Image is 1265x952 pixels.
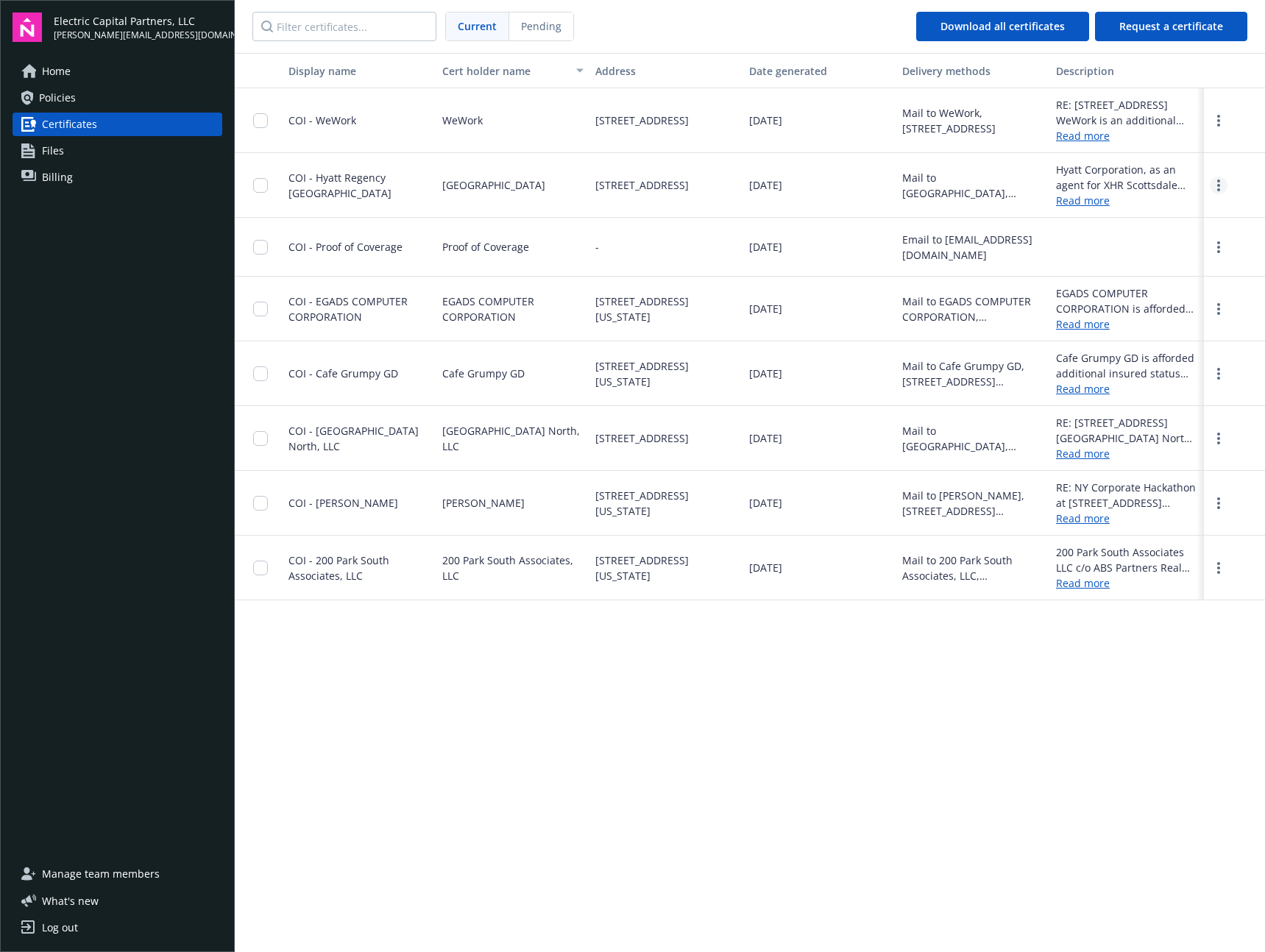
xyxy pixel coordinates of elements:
div: Log out [42,916,78,939]
div: RE: [STREET_ADDRESS] WeWork is an additional insured under the Commercial General Liability polic... [1056,97,1198,128]
span: Certificates [42,113,97,136]
span: COI - [PERSON_NAME] [288,496,398,510]
img: navigator-logo.svg [13,13,42,42]
button: Request a certificate [1095,12,1247,41]
span: COI - EGADS COMPUTER CORPORATION [288,294,408,324]
span: [DATE] [749,560,782,575]
input: Toggle Row Selected [253,178,268,193]
div: Mail to Cafe Grumpy GD, [STREET_ADDRESS][US_STATE] [902,358,1044,389]
a: Files [13,139,222,163]
span: Pending [509,13,573,40]
a: Policies [13,86,222,110]
span: [DATE] [749,113,782,128]
div: Delivery methods [902,63,1044,79]
div: Mail to [GEOGRAPHIC_DATA], [STREET_ADDRESS] [902,170,1044,201]
div: RE: NY Corporate Hackathon at [STREET_ADDRESS][US_STATE]. Event Date: [DATE] - [DATE] [PERSON_NAM... [1056,480,1198,511]
button: Description [1050,53,1204,88]
span: [DATE] [749,495,782,511]
input: Toggle Row Selected [253,561,268,575]
span: COI - Proof of Coverage [288,240,403,254]
div: Mail to 200 Park South Associates, LLC, [STREET_ADDRESS][US_STATE] [902,553,1044,583]
div: Date generated [749,63,891,79]
span: [DATE] [749,239,782,255]
a: Read more [1056,575,1198,591]
button: Delivery methods [896,53,1050,88]
span: EGADS COMPUTER CORPORATION [442,294,584,324]
div: Mail to EGADS COMPUTER CORPORATION, [STREET_ADDRESS][US_STATE] [902,294,1044,324]
span: [DATE] [749,177,782,193]
a: more [1210,300,1227,318]
a: more [1210,112,1227,129]
a: Read more [1056,511,1198,526]
span: Billing [42,166,73,189]
button: Electric Capital Partners, LLC[PERSON_NAME][EMAIL_ADDRESS][DOMAIN_NAME] [54,13,222,42]
span: [PERSON_NAME] [442,495,525,511]
span: 200 Park South Associates, LLC [442,553,584,583]
span: [STREET_ADDRESS][US_STATE] [595,358,737,389]
div: Mail to [GEOGRAPHIC_DATA], [STREET_ADDRESS] [902,423,1044,454]
div: EGADS COMPUTER CORPORATION is afforded additional insured status under General Liability as requi... [1056,285,1198,316]
a: more [1210,365,1227,383]
span: Current [458,18,497,34]
div: Cafe Grumpy GD is afforded additional insured status under General Liability Policy as required b... [1056,350,1198,381]
button: Cert holder name [436,53,590,88]
a: Billing [13,166,222,189]
span: [STREET_ADDRESS] [595,177,689,193]
span: Request a certificate [1119,19,1223,33]
a: Read more [1056,446,1198,461]
a: more [1210,559,1227,577]
button: Download all certificates [916,12,1089,41]
span: What ' s new [42,893,99,909]
div: Email to [EMAIL_ADDRESS][DOMAIN_NAME] [902,232,1044,263]
span: COI - WeWork [288,113,356,127]
button: Date generated [743,53,897,88]
a: Certificates [13,113,222,136]
span: [STREET_ADDRESS][US_STATE] [595,294,737,324]
span: COI - [GEOGRAPHIC_DATA] North, LLC [288,424,419,453]
span: [STREET_ADDRESS][US_STATE] [595,488,737,519]
input: Toggle Row Selected [253,240,268,255]
div: Cert holder name [442,63,568,79]
div: Display name [288,63,430,79]
input: Toggle Row Selected [253,366,268,381]
span: [GEOGRAPHIC_DATA] [442,177,545,193]
span: [DATE] [749,301,782,316]
span: COI - Hyatt Regency [GEOGRAPHIC_DATA] [288,171,391,200]
span: [DATE] [749,430,782,446]
a: Read more [1056,316,1198,332]
span: Files [42,139,64,163]
a: more [1210,177,1227,194]
a: more [1210,430,1227,447]
span: COI - 200 Park South Associates, LLC [288,553,389,583]
a: Read more [1056,381,1198,397]
button: What's new [13,893,122,909]
input: Toggle Row Selected [253,113,268,128]
input: Toggle Row Selected [253,431,268,446]
span: [PERSON_NAME][EMAIL_ADDRESS][DOMAIN_NAME] [54,29,222,42]
span: COI - Cafe Grumpy GD [288,366,398,380]
span: Pending [521,18,561,34]
a: Home [13,60,222,83]
span: Proof of Coverage [442,239,529,255]
span: - [595,239,599,255]
span: WeWork [442,113,483,128]
span: Manage team members [42,862,160,886]
a: Read more [1056,193,1198,208]
span: Home [42,60,71,83]
div: Mail to [PERSON_NAME], [STREET_ADDRESS][US_STATE] [902,488,1044,519]
a: Read more [1056,128,1198,143]
div: Download all certificates [940,13,1065,40]
span: Cafe Grumpy GD [442,366,525,381]
span: [STREET_ADDRESS][US_STATE] [595,553,737,583]
div: Hyatt Corporation, as an agent for XHR Scottsdale Ranch TRS, LLC, a [US_STATE] limited liability ... [1056,162,1198,193]
button: Display name [283,53,436,88]
div: Description [1056,63,1198,79]
span: [GEOGRAPHIC_DATA] North, LLC [442,423,584,454]
div: Address [595,63,737,79]
span: [DATE] [749,366,782,381]
span: Electric Capital Partners, LLC [54,13,222,29]
span: [STREET_ADDRESS] [595,430,689,446]
div: 200 Park South Associates LLC c/o ABS Partners Real Estate, LLC is afforded additional insured st... [1056,544,1198,575]
span: Policies [39,86,76,110]
button: Address [589,53,743,88]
